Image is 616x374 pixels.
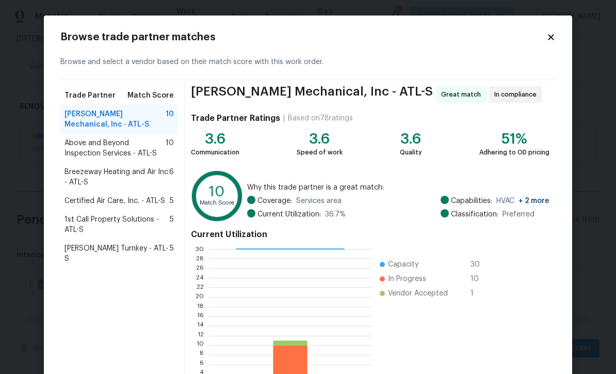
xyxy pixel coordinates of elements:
[196,255,204,261] text: 28
[196,294,204,300] text: 20
[297,147,343,158] div: Speed of work
[471,288,487,299] span: 1
[200,362,204,368] text: 6
[196,275,204,281] text: 24
[198,333,204,339] text: 12
[64,196,165,206] span: Certified Air Care, Inc. - ATL-S
[197,284,204,290] text: 22
[451,196,492,206] span: Capabilities:
[502,209,534,220] span: Preferred
[191,134,239,144] div: 3.6
[200,200,234,206] text: Match Score
[494,89,541,100] span: In compliance
[209,184,225,199] text: 10
[400,134,422,144] div: 3.6
[191,86,433,103] span: [PERSON_NAME] Mechanical, Inc - ATL-S
[64,214,170,235] span: 1st Call Property Solutions - ATL-S
[191,229,549,240] h4: Current Utilization
[64,109,166,130] span: [PERSON_NAME] Mechanical, Inc - ATL-S
[60,44,556,80] div: Browse and select a vendor based on their match score with this work order.
[64,90,116,101] span: Trade Partner
[191,147,239,158] div: Communication
[197,342,204,348] text: 10
[388,288,448,299] span: Vendor Accepted
[296,196,342,206] span: Services area
[479,147,549,158] div: Adhering to OD pricing
[297,134,343,144] div: 3.6
[170,214,174,235] span: 5
[170,196,174,206] span: 5
[400,147,422,158] div: Quality
[127,90,174,101] span: Match Score
[191,113,280,123] h4: Trade Partner Ratings
[64,138,166,159] span: Above and Beyond Inspection Services - ATL-S
[451,209,498,220] span: Classification:
[325,209,346,220] span: 36.7 %
[196,265,204,271] text: 26
[166,109,174,130] span: 10
[257,196,292,206] span: Coverage:
[280,113,288,123] div: |
[388,274,426,284] span: In Progress
[166,138,174,159] span: 10
[441,89,485,100] span: Great match
[197,304,204,310] text: 18
[479,134,549,144] div: 51%
[196,246,204,252] text: 30
[200,352,204,358] text: 8
[60,32,546,42] h2: Browse trade partner matches
[288,113,353,123] div: Based on 78 ratings
[169,167,174,188] span: 6
[197,313,204,319] text: 16
[257,209,321,220] span: Current Utilization:
[388,259,418,270] span: Capacity
[247,182,549,193] span: Why this trade partner is a great match:
[64,167,169,188] span: Breezeway Heating and Air Inc - ATL-S
[471,274,487,284] span: 10
[64,243,170,264] span: [PERSON_NAME] Turnkey - ATL-S
[471,259,487,270] span: 30
[496,196,549,206] span: HVAC
[518,197,549,205] span: + 2 more
[170,243,174,264] span: 5
[197,323,204,329] text: 14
